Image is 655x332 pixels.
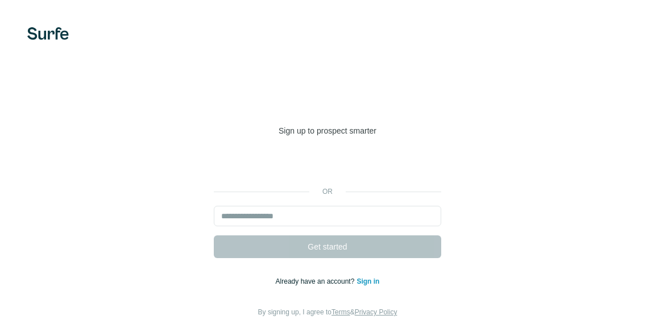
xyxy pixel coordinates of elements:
[356,277,379,285] a: Sign in
[214,125,441,136] p: Sign up to prospect smarter
[355,308,397,316] a: Privacy Policy
[276,277,357,285] span: Already have an account?
[331,308,350,316] a: Terms
[214,77,441,123] h1: Welcome to [GEOGRAPHIC_DATA]
[258,308,397,316] span: By signing up, I agree to &
[208,153,447,179] iframe: Sign in with Google Button
[309,186,346,197] p: or
[27,27,69,40] img: Surfe's logo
